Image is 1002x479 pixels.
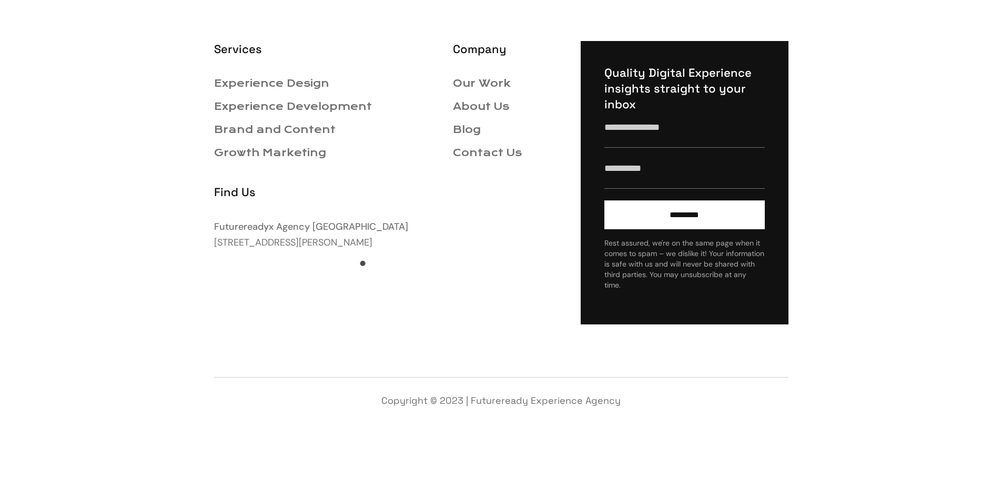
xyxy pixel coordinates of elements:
[453,100,509,113] a: About Us
[214,77,329,89] a: Experience Design
[214,393,788,409] div: Copyright © 2023 | Futureready Experience Agency
[604,238,764,290] p: Rest assured, we're on the same page when it comes to spam – we dislike it! Your information is s...
[453,124,481,136] a: Blog
[604,118,764,290] form: Email Subscription
[214,100,372,113] a: Experience Development
[214,124,336,136] a: Brand and Content
[214,220,408,249] a: Futurereadyx Agency [GEOGRAPHIC_DATA][STREET_ADDRESS][PERSON_NAME]
[214,147,326,159] a: Growth Marketing
[214,220,408,233] strong: Futurereadyx Agency [GEOGRAPHIC_DATA]
[453,147,522,159] a: Contact Us
[214,41,436,57] h4: Services
[214,184,436,200] h4: Find Us
[453,77,511,89] a: Our Work
[453,41,564,57] h4: Company
[604,65,764,112] h4: Quality Digital Experience insights straight to your inbox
